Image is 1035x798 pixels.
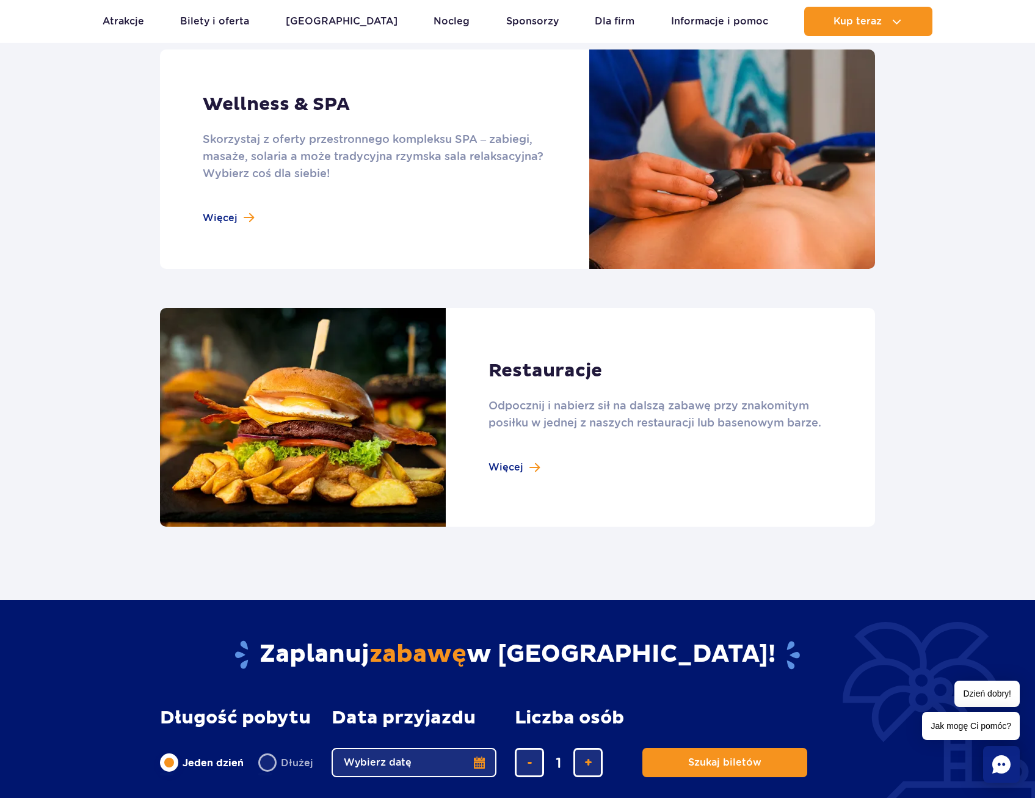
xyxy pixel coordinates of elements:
a: [GEOGRAPHIC_DATA] [286,7,398,36]
span: Szukaj biletów [688,757,761,768]
span: Liczba osób [515,708,624,728]
label: Dłużej [258,750,313,775]
a: Nocleg [434,7,470,36]
h2: Zaplanuj w [GEOGRAPHIC_DATA]! [160,639,875,671]
a: Sponsorzy [506,7,559,36]
a: Atrakcje [103,7,144,36]
a: Bilety i oferta [180,7,249,36]
input: liczba biletów [544,748,573,777]
div: Chat [983,746,1020,783]
span: Kup teraz [833,16,882,27]
span: Data przyjazdu [332,708,476,728]
a: Dla firm [595,7,634,36]
button: Szukaj biletów [642,748,807,777]
span: Długość pobytu [160,708,311,728]
button: dodaj bilet [573,748,603,777]
form: Planowanie wizyty w Park of Poland [160,708,875,777]
label: Jeden dzień [160,750,244,775]
span: Jak mogę Ci pomóc? [922,712,1020,740]
span: Dzień dobry! [954,681,1020,707]
button: usuń bilet [515,748,544,777]
button: Kup teraz [804,7,932,36]
button: Wybierz datę [332,748,496,777]
span: zabawę [369,639,467,670]
a: Informacje i pomoc [671,7,768,36]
